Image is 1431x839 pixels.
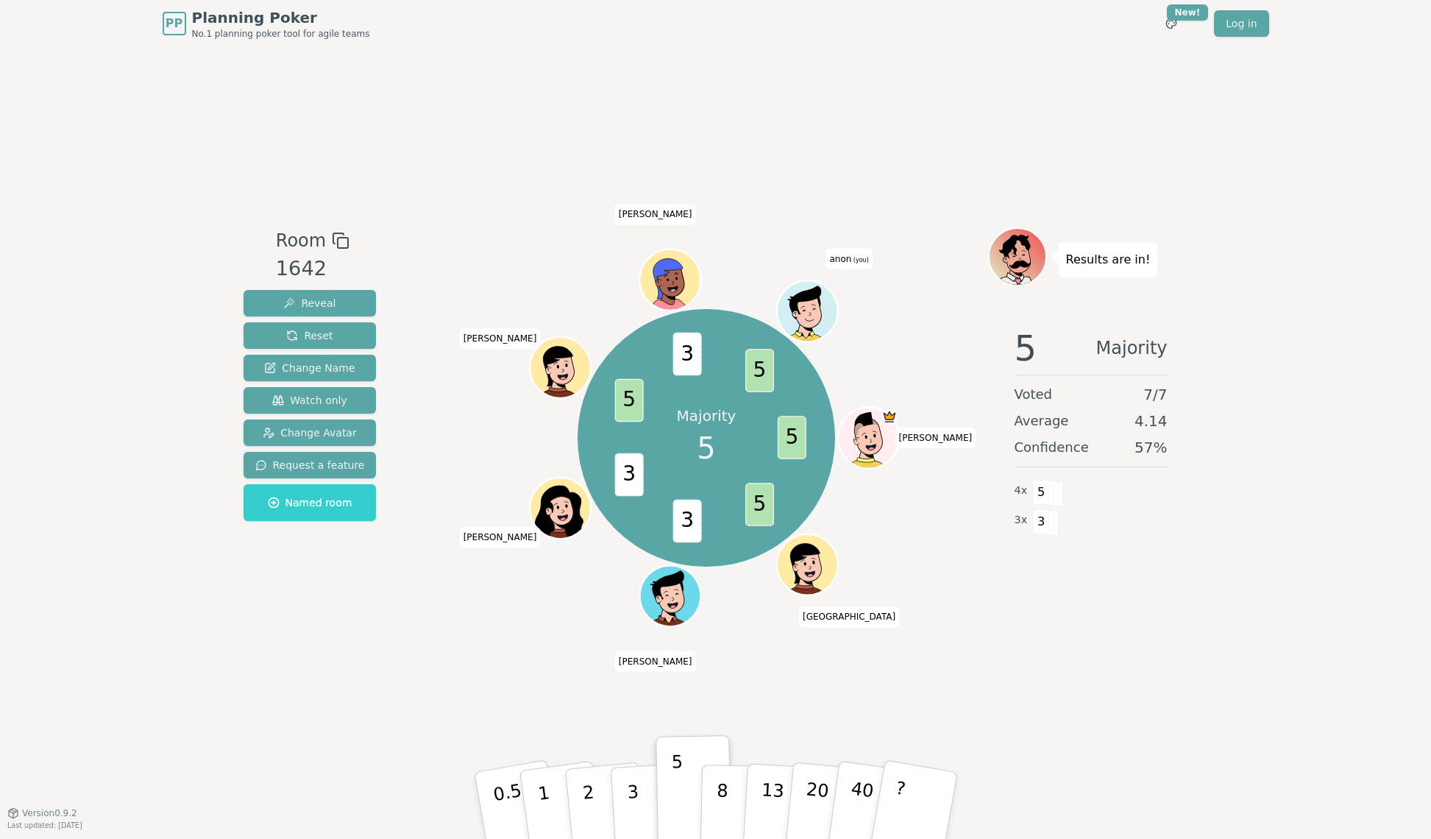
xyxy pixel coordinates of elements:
[22,807,77,819] span: Version 0.9.2
[1134,411,1168,431] span: 4.14
[745,484,774,527] span: 5
[255,458,365,472] span: Request a feature
[1066,249,1151,270] p: Results are in!
[1015,437,1089,458] span: Confidence
[283,296,335,311] span: Reveal
[615,204,696,224] span: Click to change your name
[1033,509,1050,534] span: 3
[268,495,352,510] span: Named room
[673,333,702,376] span: 3
[697,426,715,470] span: 5
[460,328,541,349] span: Click to change your name
[244,484,377,521] button: Named room
[1015,512,1028,528] span: 3 x
[7,821,82,829] span: Last updated: [DATE]
[677,406,736,426] p: Majority
[615,379,644,422] span: 5
[895,428,976,448] span: Click to change your name
[163,7,370,40] a: PPPlanning PokerNo.1 planning poker tool for agile teams
[1096,330,1168,366] span: Majority
[244,355,377,381] button: Change Name
[276,227,326,254] span: Room
[825,248,872,269] span: Click to change your name
[244,419,377,446] button: Change Avatar
[1214,10,1268,37] a: Log in
[272,393,347,408] span: Watch only
[1158,10,1185,37] button: New!
[7,807,77,819] button: Version0.9.2
[1015,411,1069,431] span: Average
[460,527,541,548] span: Click to change your name
[1015,384,1053,405] span: Voted
[244,387,377,414] button: Watch only
[192,28,370,40] span: No.1 planning poker tool for agile teams
[264,361,355,375] span: Change Name
[778,417,806,460] span: 5
[1167,4,1209,21] div: New!
[276,254,349,284] div: 1642
[615,453,644,497] span: 3
[851,256,869,263] span: (you)
[244,290,377,316] button: Reveal
[882,409,898,425] span: ryan is the host
[263,425,357,440] span: Change Avatar
[1033,480,1050,505] span: 5
[244,452,377,478] button: Request a feature
[286,328,333,343] span: Reset
[244,322,377,349] button: Reset
[673,500,702,543] span: 3
[192,7,370,28] span: Planning Poker
[615,651,696,671] span: Click to change your name
[671,751,683,831] p: 5
[166,15,182,32] span: PP
[1143,384,1167,405] span: 7 / 7
[799,606,899,627] span: Click to change your name
[1015,330,1037,366] span: 5
[745,350,774,393] span: 5
[1015,483,1028,499] span: 4 x
[1134,437,1167,458] span: 57 %
[778,283,836,340] button: Click to change your avatar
